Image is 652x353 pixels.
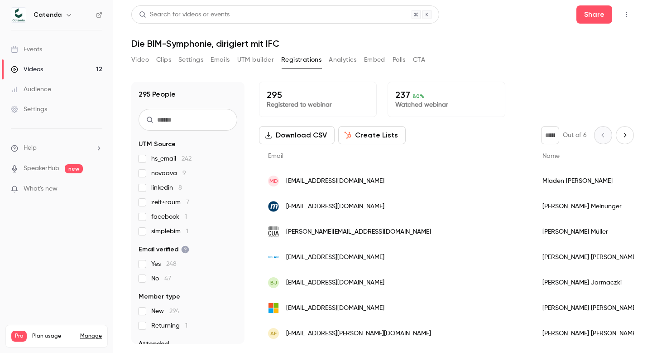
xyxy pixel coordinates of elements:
[151,183,182,192] span: linkedin
[186,199,189,206] span: 7
[393,53,406,67] button: Polls
[211,53,230,67] button: Emails
[169,308,179,314] span: 294
[11,45,42,54] div: Events
[139,245,189,254] span: Email verified
[139,89,176,100] h1: 295 People
[24,184,58,194] span: What's new
[24,164,59,173] a: SpeakerHub
[11,331,27,342] span: Pro
[286,278,384,288] span: [EMAIL_ADDRESS][DOMAIN_NAME]
[65,164,83,173] span: new
[563,131,587,140] p: Out of 6
[24,143,37,153] span: Help
[286,253,384,262] span: [EMAIL_ADDRESS][DOMAIN_NAME]
[185,323,187,329] span: 1
[412,93,424,99] span: 80 %
[182,170,186,176] span: 9
[91,185,102,193] iframe: Noticeable Trigger
[151,212,187,221] span: facebook
[267,100,369,109] p: Registered to webinar
[542,153,560,159] span: Name
[259,126,335,144] button: Download CSV
[270,329,277,338] span: AF
[268,201,279,212] img: macom.de
[139,292,180,301] span: Member type
[329,53,357,67] button: Analytics
[151,169,186,178] span: novaava
[11,8,26,22] img: Catenda
[616,126,634,144] button: Next page
[151,260,177,269] span: Yes
[413,53,425,67] button: CTA
[11,65,43,74] div: Videos
[151,274,171,283] span: No
[267,89,369,100] p: 295
[151,227,188,236] span: simplebim
[178,53,203,67] button: Settings
[286,176,384,186] span: [EMAIL_ADDRESS][DOMAIN_NAME]
[395,89,498,100] p: 237
[364,53,385,67] button: Embed
[270,279,277,287] span: BJ
[268,303,279,314] img: outlook.de
[269,177,278,185] span: MD
[34,10,62,20] h6: Catenda
[166,261,177,267] span: 248
[185,214,187,220] span: 1
[156,53,171,67] button: Clips
[139,140,176,149] span: UTM Source
[186,228,188,235] span: 1
[286,227,431,237] span: [PERSON_NAME][EMAIL_ADDRESS][DOMAIN_NAME]
[139,10,230,20] div: Search for videos or events
[164,275,171,282] span: 47
[11,143,102,153] li: help-dropdown-opener
[139,339,169,348] span: Attended
[281,53,321,67] button: Registrations
[11,85,51,94] div: Audience
[338,126,406,144] button: Create Lists
[11,105,47,114] div: Settings
[576,5,612,24] button: Share
[286,202,384,211] span: [EMAIL_ADDRESS][DOMAIN_NAME]
[131,53,149,67] button: Video
[151,154,192,163] span: hs_email
[268,256,279,259] img: ktj.biglobe.ne.jp
[619,7,634,22] button: Top Bar Actions
[237,53,274,67] button: UTM builder
[268,226,279,237] img: codeunique.de
[32,333,75,340] span: Plan usage
[80,333,102,340] a: Manage
[286,304,384,313] span: [EMAIL_ADDRESS][DOMAIN_NAME]
[395,100,498,109] p: Watched webinar
[286,329,431,338] span: [EMAIL_ADDRESS][PERSON_NAME][DOMAIN_NAME]
[151,321,187,330] span: Returning
[131,38,634,49] h1: Die BIM-Symphonie, dirigiert mit IFC
[151,307,179,316] span: New
[151,198,189,207] span: zeit+raum
[178,185,182,191] span: 8
[268,153,283,159] span: Email
[182,156,192,162] span: 242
